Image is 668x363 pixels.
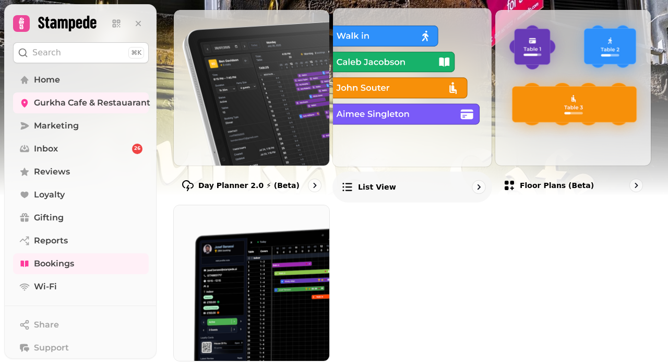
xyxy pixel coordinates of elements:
div: ⌘K [128,47,144,58]
p: Day Planner 2.0 ⚡ (Beta) [198,180,300,191]
a: List viewList view [332,7,492,202]
a: Gifting [13,207,149,228]
span: Loyalty [34,189,65,201]
span: Bookings [34,257,74,270]
a: Marketing [13,115,149,136]
a: Day Planner 2.0 ⚡ (Beta)Day Planner 2.0 ⚡ (Beta) [173,9,330,201]
span: Reviews [34,166,70,178]
svg: go to [631,180,641,191]
a: Gurkha Cafe & Restauarant [13,92,149,113]
span: Marketing [34,120,79,132]
p: Floor Plans (beta) [520,180,594,191]
img: Day Planner 2.0 ⚡ (Beta) [174,10,329,166]
p: Search [32,46,61,59]
a: Home [13,69,149,90]
span: Support [34,342,69,354]
img: Floor Plans (beta) [495,10,651,166]
span: Reports [34,235,68,247]
img: Day planner (legacy) [174,205,329,361]
svg: go to [309,180,320,191]
span: Gurkha Cafe & Restauarant [34,97,150,109]
span: Inbox [34,143,58,155]
span: Home [34,74,60,86]
button: Share [13,314,149,335]
p: List view [358,182,396,192]
span: 26 [134,145,141,153]
a: Wi-Fi [13,276,149,297]
a: Bookings [13,253,149,274]
span: Share [34,319,59,331]
a: Loyalty [13,184,149,205]
a: Reports [13,230,149,251]
svg: go to [473,182,484,192]
a: Floor Plans (beta)Floor Plans (beta) [495,9,651,201]
a: Inbox26 [13,138,149,159]
span: Wi-Fi [34,280,57,293]
button: Support [13,337,149,358]
button: Search⌘K [13,42,149,63]
a: Reviews [13,161,149,182]
span: Gifting [34,212,64,224]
